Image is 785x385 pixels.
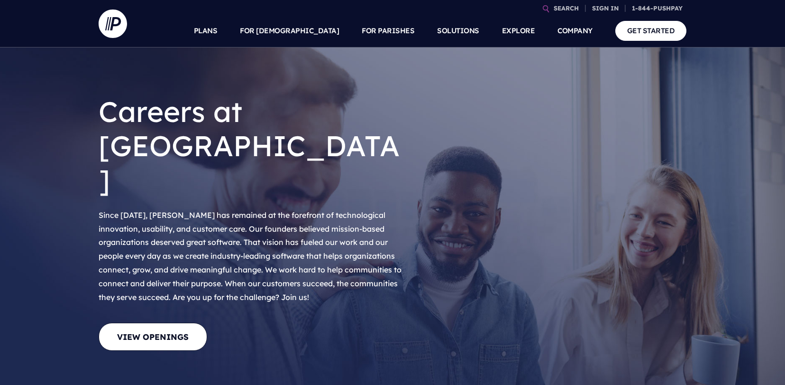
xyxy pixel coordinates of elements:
[194,14,218,47] a: PLANS
[615,21,687,40] a: GET STARTED
[99,210,402,302] span: Since [DATE], [PERSON_NAME] has remained at the forefront of technological innovation, usability,...
[502,14,535,47] a: EXPLORE
[240,14,339,47] a: FOR [DEMOGRAPHIC_DATA]
[99,323,207,351] a: View Openings
[99,87,407,205] h1: Careers at [GEOGRAPHIC_DATA]
[362,14,414,47] a: FOR PARISHES
[437,14,479,47] a: SOLUTIONS
[557,14,593,47] a: COMPANY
